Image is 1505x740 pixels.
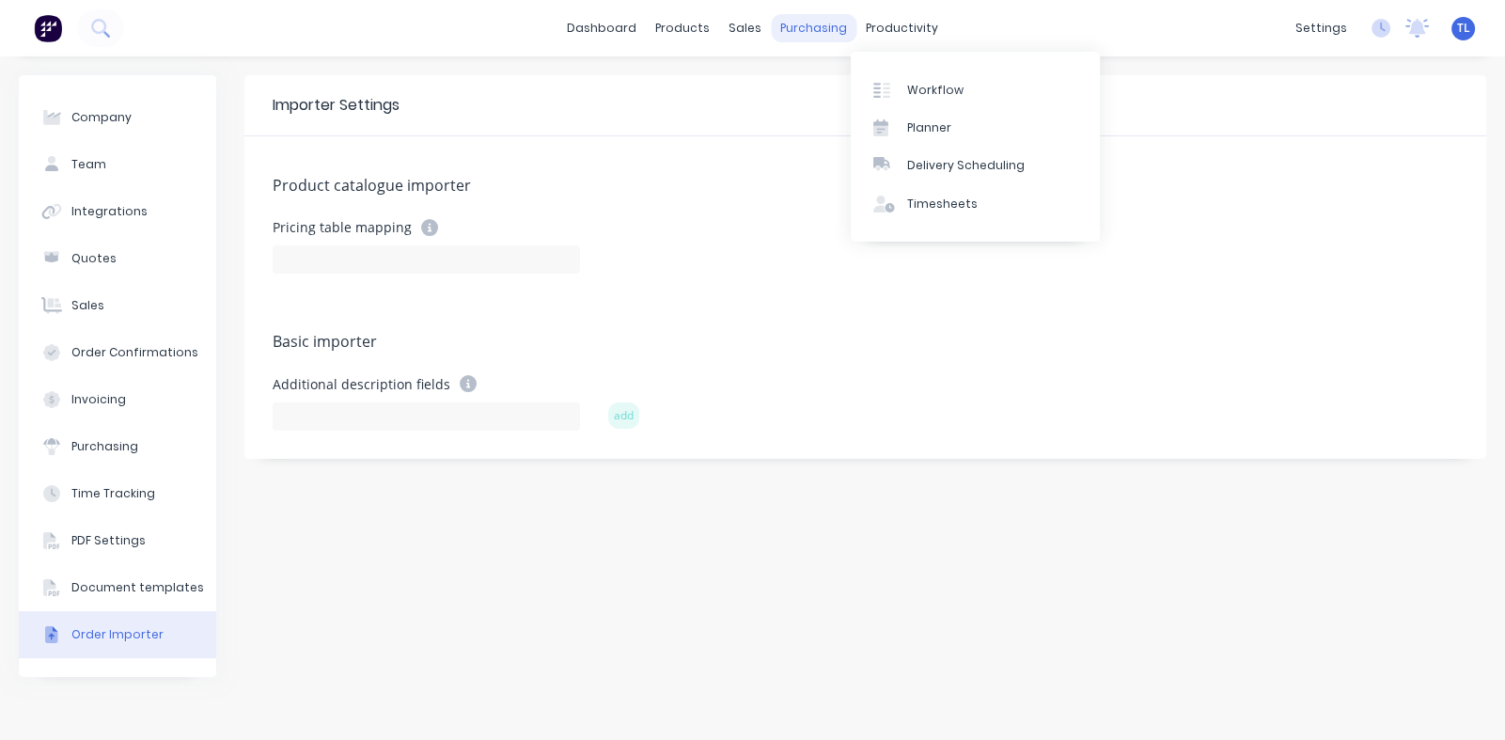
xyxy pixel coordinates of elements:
div: Order Confirmations [71,344,198,361]
div: Delivery Scheduling [907,157,1025,174]
button: Purchasing [19,423,216,470]
a: dashboard [557,14,646,42]
div: Purchasing [71,438,138,455]
div: Document templates [71,579,204,596]
button: Order Importer [19,611,216,658]
button: Quotes [19,235,216,282]
button: Team [19,141,216,188]
button: add [608,402,639,429]
div: PDF Settings [71,532,146,549]
a: Workflow [851,71,1100,108]
div: sales [719,14,771,42]
button: Invoicing [19,376,216,423]
div: Basic importer [273,330,1458,356]
div: Pricing table mapping [273,219,580,236]
div: Timesheets [907,196,978,213]
div: products [646,14,719,42]
div: productivity [856,14,948,42]
button: Time Tracking [19,470,216,517]
button: Sales [19,282,216,329]
div: Order Importer [71,626,164,643]
div: Team [71,156,106,173]
div: Integrations [71,203,148,220]
div: Additional description fields [273,375,580,392]
div: purchasing [771,14,856,42]
div: Quotes [71,250,117,267]
img: Factory [34,14,62,42]
button: Integrations [19,188,216,235]
a: Delivery Scheduling [851,147,1100,184]
div: Importer Settings [273,94,400,117]
span: TL [1457,20,1470,37]
button: Company [19,94,216,141]
div: Sales [71,297,104,314]
button: Order Confirmations [19,329,216,376]
div: Invoicing [71,391,126,408]
a: Timesheets [851,185,1100,223]
button: PDF Settings [19,517,216,564]
button: Document templates [19,564,216,611]
div: Product catalogue importer [273,174,1458,200]
div: settings [1286,14,1356,42]
div: Workflow [907,82,964,99]
div: Planner [907,119,951,136]
a: Planner [851,109,1100,147]
div: Time Tracking [71,485,155,502]
div: Company [71,109,132,126]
